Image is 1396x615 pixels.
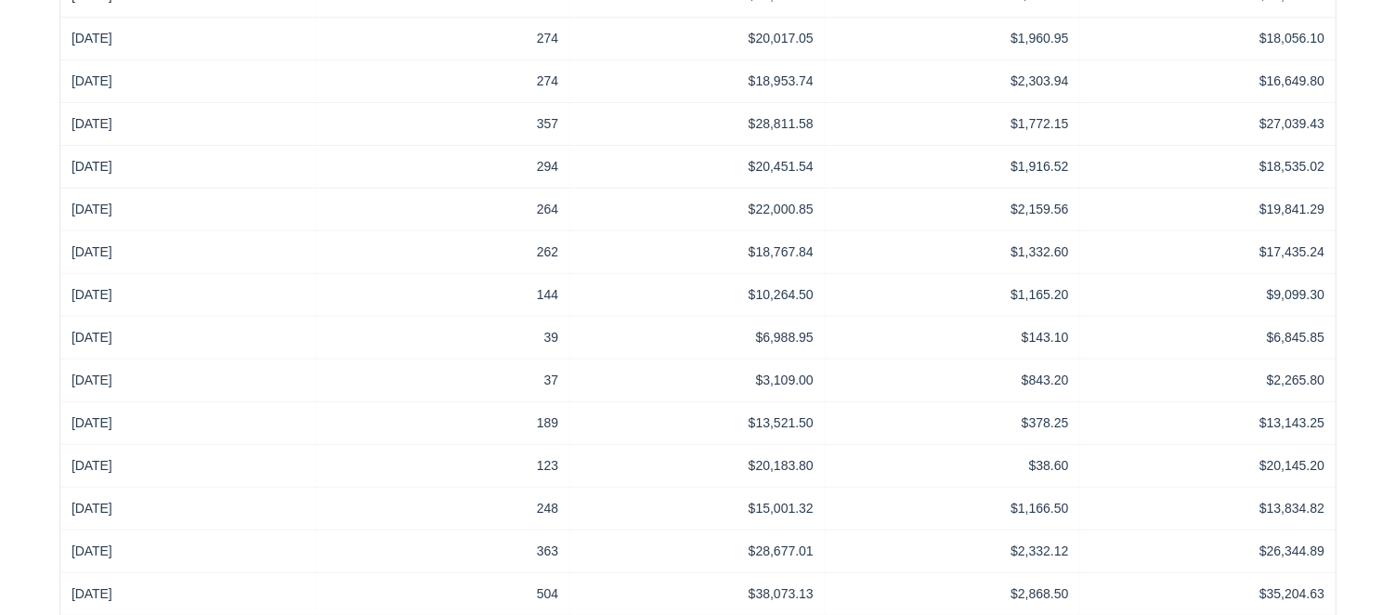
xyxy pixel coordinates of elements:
a: [DATE] [72,157,112,177]
div: $2,332.12 [837,542,1069,561]
div: $17,435.24 [1091,242,1324,262]
div: 248 [327,499,559,518]
a: [DATE] [72,584,112,604]
div: $19,841.29 [1091,200,1324,219]
div: $10,264.50 [581,285,814,305]
div: $1,772.15 [837,114,1069,134]
a: [DATE] [72,371,112,390]
div: $20,451.54 [581,157,814,177]
div: 144 [327,285,559,305]
div: $38,073.13 [581,584,814,604]
div: 39 [327,328,559,347]
div: $20,183.80 [581,456,814,476]
div: $26,344.89 [1091,542,1324,561]
div: $13,143.25 [1091,413,1324,433]
div: $18,056.10 [1091,29,1324,48]
div: $1,165.20 [837,285,1069,305]
a: [DATE] [72,413,112,433]
div: $28,677.01 [581,542,814,561]
div: 262 [327,242,559,262]
div: $16,649.80 [1091,72,1324,91]
a: [DATE] [72,328,112,347]
div: 123 [327,456,559,476]
div: 274 [327,72,559,91]
div: $13,834.82 [1091,499,1324,518]
div: 504 [327,584,559,604]
div: $22,000.85 [581,200,814,219]
div: $143.10 [837,328,1069,347]
div: $6,988.95 [581,328,814,347]
div: $9,099.30 [1091,285,1324,305]
div: 363 [327,542,559,561]
div: $20,017.05 [581,29,814,48]
div: $18,535.02 [1091,157,1324,177]
a: [DATE] [72,29,112,48]
div: 264 [327,200,559,219]
div: $3,109.00 [581,371,814,390]
div: $35,204.63 [1091,584,1324,604]
div: 294 [327,157,559,177]
div: 189 [327,413,559,433]
div: $28,811.58 [581,114,814,134]
div: $1,332.60 [837,242,1069,262]
div: 37 [327,371,559,390]
div: $38.60 [837,456,1069,476]
div: $1,916.52 [837,157,1069,177]
a: [DATE] [72,114,112,134]
div: $378.25 [837,413,1069,433]
div: $1,166.50 [837,499,1069,518]
div: $2,868.50 [837,584,1069,604]
div: $2,303.94 [837,72,1069,91]
a: [DATE] [72,242,112,262]
a: [DATE] [72,72,112,91]
a: [DATE] [72,200,112,219]
div: $843.20 [837,371,1069,390]
div: $1,960.95 [837,29,1069,48]
div: 274 [327,29,559,48]
div: $2,265.80 [1091,371,1324,390]
div: $6,845.85 [1091,328,1324,347]
div: $18,767.84 [581,242,814,262]
div: $13,521.50 [581,413,814,433]
a: [DATE] [72,499,112,518]
a: [DATE] [72,542,112,561]
div: $27,039.43 [1091,114,1324,134]
a: [DATE] [72,456,112,476]
div: $15,001.32 [581,499,814,518]
div: 357 [327,114,559,134]
div: $18,953.74 [581,72,814,91]
div: $20,145.20 [1091,456,1324,476]
a: [DATE] [72,285,112,305]
div: $2,159.56 [837,200,1069,219]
